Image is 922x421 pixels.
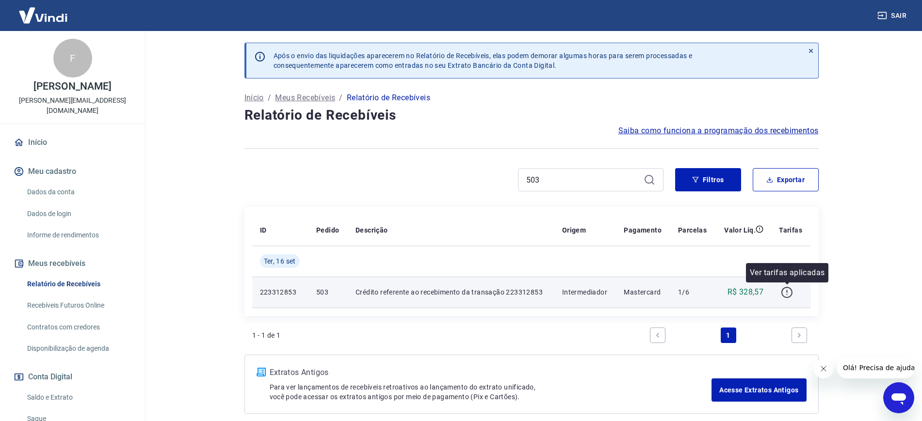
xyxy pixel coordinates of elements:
[12,253,133,274] button: Meus recebíveis
[562,287,609,297] p: Intermediador
[650,327,665,343] a: Previous page
[721,327,736,343] a: Page 1 is your current page
[356,225,388,235] p: Descrição
[728,286,764,298] p: R$ 328,57
[270,367,712,378] p: Extratos Antigos
[33,81,111,92] p: [PERSON_NAME]
[792,327,807,343] a: Next page
[23,225,133,245] a: Informe de rendimentos
[6,7,81,15] span: Olá! Precisa de ajuda?
[624,225,662,235] p: Pagamento
[618,125,819,137] a: Saiba como funciona a programação dos recebimentos
[339,92,342,104] p: /
[526,172,640,187] input: Busque pelo número do pedido
[268,92,271,104] p: /
[244,92,264,104] a: Início
[779,225,802,235] p: Tarifas
[624,287,663,297] p: Mastercard
[678,287,708,297] p: 1/6
[678,225,707,235] p: Parcelas
[750,267,825,279] p: Ver tarifas aplicadas
[23,182,133,202] a: Dados da conta
[53,39,92,78] div: F
[23,388,133,407] a: Saldo e Extrato
[753,168,819,191] button: Exportar
[264,256,296,266] span: Ter, 16 set
[875,7,910,25] button: Sair
[316,225,339,235] p: Pedido
[12,161,133,182] button: Meu cadastro
[12,366,133,388] button: Conta Digital
[23,204,133,224] a: Dados de login
[252,330,281,340] p: 1 - 1 de 1
[814,359,833,378] iframe: Fechar mensagem
[12,0,75,30] img: Vindi
[562,225,586,235] p: Origem
[12,132,133,153] a: Início
[347,92,430,104] p: Relatório de Recebíveis
[23,317,133,337] a: Contratos com credores
[646,324,811,347] ul: Pagination
[257,368,266,376] img: ícone
[675,168,741,191] button: Filtros
[724,225,756,235] p: Valor Líq.
[712,378,806,402] a: Acesse Extratos Antigos
[8,95,137,116] p: [PERSON_NAME][EMAIL_ADDRESS][DOMAIN_NAME]
[270,382,712,402] p: Para ver lançamentos de recebíveis retroativos ao lançamento do extrato unificado, você pode aces...
[274,51,693,70] p: Após o envio das liquidações aparecerem no Relatório de Recebíveis, elas podem demorar algumas ho...
[837,357,914,378] iframe: Mensagem da empresa
[23,274,133,294] a: Relatório de Recebíveis
[244,106,819,125] h4: Relatório de Recebíveis
[23,339,133,359] a: Disponibilização de agenda
[260,225,267,235] p: ID
[23,296,133,315] a: Recebíveis Futuros Online
[883,382,914,413] iframe: Botão para abrir a janela de mensagens
[316,287,340,297] p: 503
[356,287,547,297] p: Crédito referente ao recebimento da transação 223312853
[260,287,301,297] p: 223312853
[275,92,335,104] a: Meus Recebíveis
